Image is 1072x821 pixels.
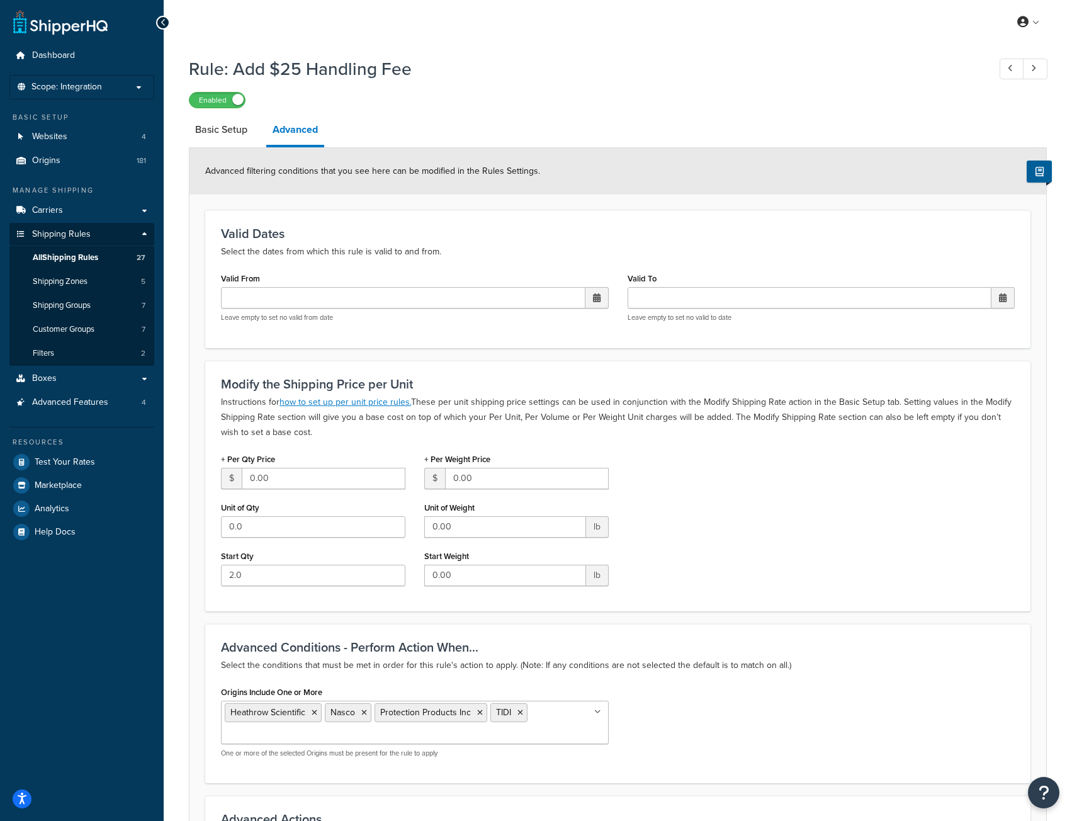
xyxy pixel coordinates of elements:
[9,391,154,414] li: Advanced Features
[9,149,154,173] a: Origins181
[32,205,63,216] span: Carriers
[424,468,445,489] span: $
[137,156,146,166] span: 181
[221,503,259,512] label: Unit of Qty
[330,706,355,719] span: Nasco
[221,749,609,758] p: One or more of the selected Origins must be present for the rule to apply
[9,367,154,390] a: Boxes
[35,480,82,491] span: Marketplace
[35,504,69,514] span: Analytics
[221,468,242,489] span: $
[9,270,154,293] li: Shipping Zones
[221,552,254,561] label: Start Qty
[35,527,76,538] span: Help Docs
[221,313,609,322] p: Leave empty to set no valid from date
[9,112,154,123] div: Basic Setup
[586,516,609,538] span: lb
[9,246,154,269] a: AllShipping Rules27
[9,223,154,366] li: Shipping Rules
[9,185,154,196] div: Manage Shipping
[266,115,324,147] a: Advanced
[1028,777,1059,808] button: Open Resource Center
[9,223,154,246] a: Shipping Rules
[221,227,1015,241] h3: Valid Dates
[221,244,1015,259] p: Select the dates from which this rule is valid to and from.
[31,82,102,93] span: Scope: Integration
[1000,59,1024,79] a: Previous Record
[33,324,94,335] span: Customer Groups
[221,274,260,283] label: Valid From
[141,276,145,287] span: 5
[9,451,154,473] a: Test Your Rates
[189,57,976,81] h1: Rule: Add $25 Handling Fee
[142,324,145,335] span: 7
[9,497,154,520] a: Analytics
[205,164,540,178] span: Advanced filtering conditions that you see here can be modified in the Rules Settings.
[9,199,154,222] a: Carriers
[33,300,91,311] span: Shipping Groups
[9,294,154,317] li: Shipping Groups
[9,391,154,414] a: Advanced Features4
[424,455,490,464] label: + Per Weight Price
[9,149,154,173] li: Origins
[189,93,245,108] label: Enabled
[628,274,657,283] label: Valid To
[9,318,154,341] a: Customer Groups7
[279,395,411,409] a: how to set up per unit price rules.
[9,270,154,293] a: Shipping Zones5
[141,348,145,359] span: 2
[142,132,146,142] span: 4
[189,115,254,145] a: Basic Setup
[380,706,471,719] span: Protection Products Inc
[221,640,1015,654] h3: Advanced Conditions - Perform Action When...
[628,313,1015,322] p: Leave empty to set no valid to date
[496,706,511,719] span: TIDI
[9,44,154,67] a: Dashboard
[1027,161,1052,183] button: Show Help Docs
[9,294,154,317] a: Shipping Groups7
[137,252,145,263] span: 27
[32,229,91,240] span: Shipping Rules
[9,521,154,543] a: Help Docs
[33,276,87,287] span: Shipping Zones
[424,552,469,561] label: Start Weight
[35,457,95,468] span: Test Your Rates
[33,348,54,359] span: Filters
[221,377,1015,391] h3: Modify the Shipping Price per Unit
[32,397,108,408] span: Advanced Features
[1023,59,1047,79] a: Next Record
[32,156,60,166] span: Origins
[424,503,475,512] label: Unit of Weight
[221,688,322,697] label: Origins Include One or More
[9,474,154,497] a: Marketplace
[32,373,57,384] span: Boxes
[9,125,154,149] li: Websites
[142,397,146,408] span: 4
[9,125,154,149] a: Websites4
[9,342,154,365] li: Filters
[32,50,75,61] span: Dashboard
[586,565,609,586] span: lb
[9,342,154,365] a: Filters2
[33,252,98,263] span: All Shipping Rules
[221,455,275,464] label: + Per Qty Price
[9,437,154,448] div: Resources
[221,658,1015,673] p: Select the conditions that must be met in order for this rule's action to apply. (Note: If any co...
[32,132,67,142] span: Websites
[230,706,305,719] span: Heathrow Scientific
[9,318,154,341] li: Customer Groups
[142,300,145,311] span: 7
[221,395,1015,440] p: Instructions for These per unit shipping price settings can be used in conjunction with the Modif...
